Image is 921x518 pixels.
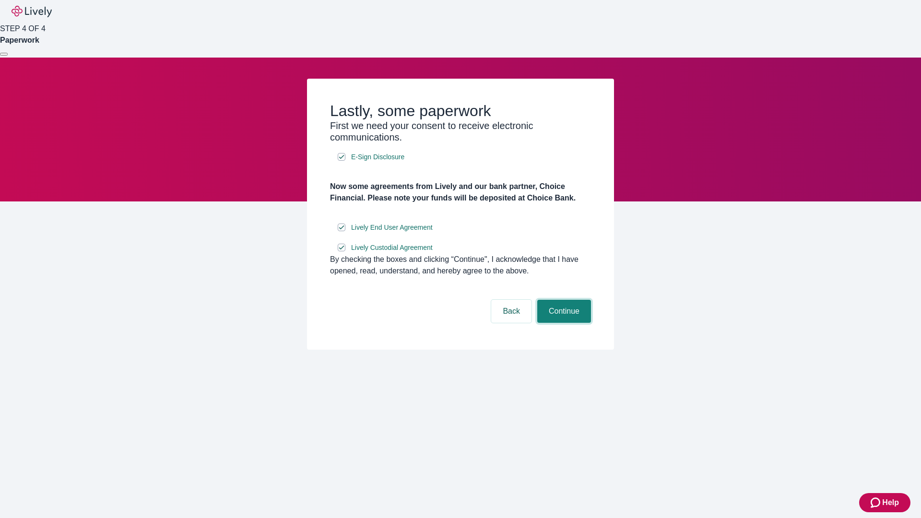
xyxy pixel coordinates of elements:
span: Lively Custodial Agreement [351,243,433,253]
button: Zendesk support iconHelp [859,493,910,512]
h2: Lastly, some paperwork [330,102,591,120]
span: Help [882,497,899,508]
img: Lively [12,6,52,17]
a: e-sign disclosure document [349,242,435,254]
a: e-sign disclosure document [349,222,435,234]
h3: First we need your consent to receive electronic communications. [330,120,591,143]
div: By checking the boxes and clicking “Continue", I acknowledge that I have opened, read, understand... [330,254,591,277]
span: E-Sign Disclosure [351,152,404,162]
span: Lively End User Agreement [351,223,433,233]
svg: Zendesk support icon [871,497,882,508]
button: Back [491,300,531,323]
button: Continue [537,300,591,323]
h4: Now some agreements from Lively and our bank partner, Choice Financial. Please note your funds wi... [330,181,591,204]
a: e-sign disclosure document [349,151,406,163]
